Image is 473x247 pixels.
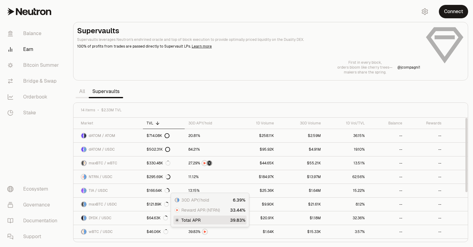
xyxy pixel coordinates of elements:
a: 3.57% [325,225,368,238]
img: USDC Logo [84,229,86,234]
a: 13.51% [325,156,368,170]
a: Ecosystem [2,181,66,197]
a: 32.36% [325,211,368,225]
span: Total APR [181,217,201,223]
a: -- [368,184,406,197]
a: $502.31K [143,143,184,156]
a: NTRNStructured Points [185,156,235,170]
img: NTRN [175,208,179,212]
a: $714.08K [143,129,184,142]
a: $13.97M [278,170,325,184]
p: makers share the spring. [337,70,393,75]
a: $1.64M [278,184,325,197]
div: $46.06K [147,229,168,234]
div: $166.64K [147,188,169,193]
img: DYDX Logo [81,216,84,220]
a: Stake [2,105,66,121]
a: 62.56% [325,170,368,184]
img: wBTC Logo [81,229,84,234]
a: Supervaults [89,85,123,98]
span: TIA / USDC [89,188,108,193]
img: wBTC Logo [84,161,86,166]
img: NTRN [202,229,207,234]
a: maxBTC LogowBTC LogomaxBTC / wBTC [73,156,143,170]
img: USDC Logo [84,174,86,179]
span: 14 items [81,108,95,113]
a: NTRN [185,225,235,238]
a: -- [406,170,445,184]
a: $95.92K [235,143,278,156]
img: TIA Logo [81,188,84,193]
a: -- [406,143,445,156]
a: dATOM LogoATOM LogodATOM / ATOM [73,129,143,142]
a: -- [368,225,406,238]
a: $330.48K [143,156,184,170]
a: Governance [2,197,66,213]
a: -- [368,143,406,156]
a: 36.15% [325,129,368,142]
a: -- [406,225,445,238]
p: @ jcompagni1 [397,65,420,70]
img: wBTC Logo [175,198,177,202]
a: $46.06K [143,225,184,238]
a: Learn more [192,44,212,49]
div: 30D Volume [281,121,321,126]
a: Support [2,229,66,245]
a: $55.21K [278,156,325,170]
h2: Supervaults [77,26,420,36]
p: orders bloom like cherry trees— [337,65,393,70]
img: dATOM Logo [81,133,84,138]
a: $25.36K [235,184,278,197]
a: 19.10% [325,143,368,156]
a: dATOM LogoUSDC LogodATOM / USDC [73,143,143,156]
a: $20.91K [235,211,278,225]
a: Balance [2,26,66,41]
p: First in every block, [337,60,393,65]
img: dATOM Logo [81,147,84,152]
a: Earn [2,41,66,57]
a: $64.63K [143,211,184,225]
img: USDC Logo [84,202,86,207]
img: ATOM Logo [84,133,86,138]
a: $15.33K [278,225,325,238]
a: -- [368,198,406,211]
img: Structured Points [207,161,212,166]
a: maxBTC LogoUSDC LogomaxBTC / USDC [73,198,143,211]
p: 100% of profits from trades are passed directly to Supervault LPs. [77,44,420,49]
img: maxBTC Logo [81,202,84,207]
div: $64.63K [147,216,168,220]
a: -- [368,211,406,225]
a: $1.64K [235,225,278,238]
a: -- [368,170,406,184]
div: Market [81,121,139,126]
a: -- [368,156,406,170]
img: NTRN Logo [81,174,84,179]
img: USDC Logo [177,198,179,202]
a: $2.59M [278,129,325,142]
span: NTRN / USDC [89,174,112,179]
a: $44.65K [235,156,278,170]
a: $21.61K [278,198,325,211]
div: $295.69K [147,174,170,179]
a: $184.97K [235,170,278,184]
span: wBTC / USDC [89,229,113,234]
div: 1D Volume [239,121,274,126]
a: $166.64K [143,184,184,197]
a: -- [406,129,445,142]
a: 8.12% [325,198,368,211]
div: $502.31K [147,147,170,152]
div: Rewards [410,121,441,126]
a: 15.22% [325,184,368,197]
img: USDC Logo [84,216,86,220]
a: @jcompagni1 [397,65,420,70]
img: NTRN [202,161,207,166]
a: $9.90K [235,198,278,211]
a: wBTC LogoUSDC LogowBTC / USDC [73,225,143,238]
span: maxBTC / wBTC [89,161,117,166]
a: Bitcoin Summer [2,57,66,73]
a: $4.91M [278,143,325,156]
a: DYDX LogoUSDC LogoDYDX / USDC [73,211,143,225]
a: -- [368,129,406,142]
span: dATOM / ATOM [89,133,115,138]
button: NTRN [188,229,232,235]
